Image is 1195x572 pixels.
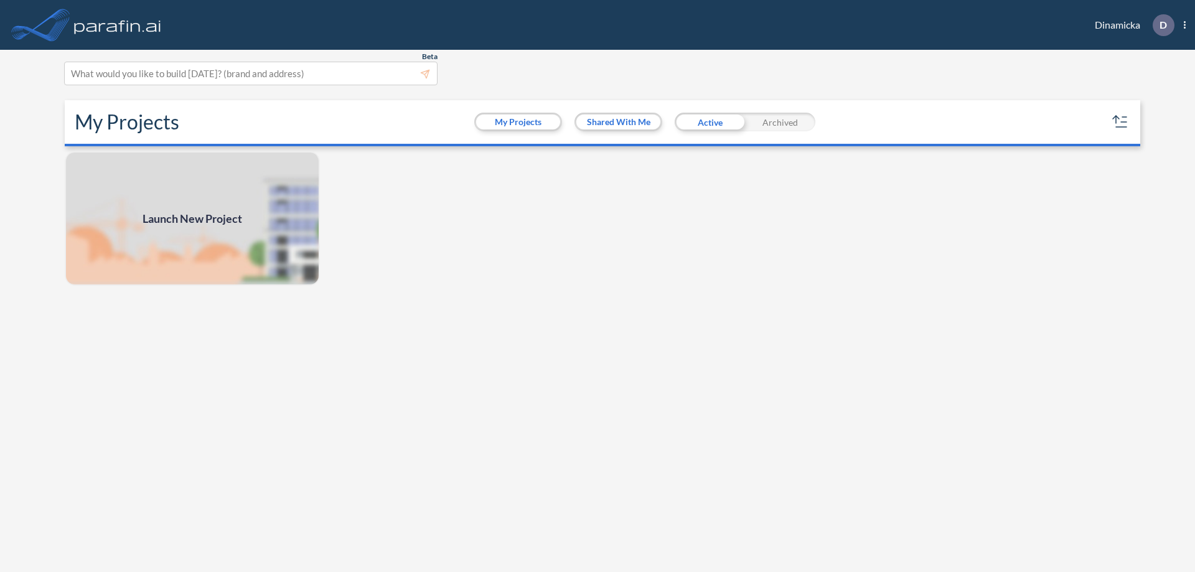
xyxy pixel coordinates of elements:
[72,12,164,37] img: logo
[65,151,320,286] a: Launch New Project
[75,110,179,134] h2: My Projects
[422,52,438,62] span: Beta
[65,151,320,286] img: add
[576,115,660,129] button: Shared With Me
[143,210,242,227] span: Launch New Project
[675,113,745,131] div: Active
[1160,19,1167,30] p: D
[745,113,815,131] div: Archived
[476,115,560,129] button: My Projects
[1110,112,1130,132] button: sort
[1076,14,1186,36] div: Dinamicka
